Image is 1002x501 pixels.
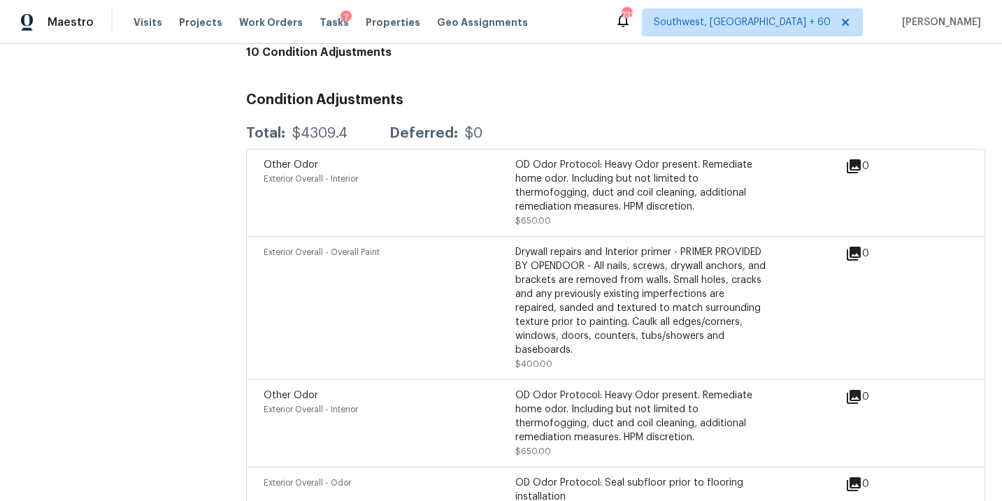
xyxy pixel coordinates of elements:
span: Exterior Overall - Odor [264,479,351,487]
span: Exterior Overall - Interior [264,405,358,414]
span: Projects [179,15,222,29]
span: [PERSON_NAME] [896,15,981,29]
span: $650.00 [515,217,551,225]
div: Drywall repairs and Interior primer - PRIMER PROVIDED BY OPENDOOR - All nails, screws, drywall an... [515,245,767,357]
span: Visits [134,15,162,29]
span: Exterior Overall - Overall Paint [264,248,380,256]
h3: Condition Adjustments [246,93,985,107]
div: OD Odor Protocol: Heavy Odor present. Remediate home odor. Including but not limited to thermofog... [515,158,767,214]
div: Total: [246,126,285,140]
div: 7 [341,10,352,24]
span: Southwest, [GEOGRAPHIC_DATA] + 60 [654,15,831,29]
span: Properties [366,15,420,29]
span: Work Orders [239,15,303,29]
span: Geo Assignments [437,15,528,29]
div: 0 [845,245,914,262]
div: 0 [845,389,914,405]
span: $650.00 [515,447,551,456]
div: $0 [465,126,482,140]
div: 0 [845,158,914,175]
h4: 10 Condition Adjustments [246,45,985,59]
span: Other Odor [264,160,318,170]
span: Maestro [48,15,94,29]
span: $400.00 [515,360,552,368]
span: Other Odor [264,391,318,400]
div: 0 [845,476,914,493]
span: Exterior Overall - Interior [264,175,358,183]
span: Tasks [320,17,349,27]
div: 732 [622,8,631,22]
div: OD Odor Protocol: Heavy Odor present. Remediate home odor. Including but not limited to thermofog... [515,389,767,444]
div: $4309.4 [292,126,348,140]
div: Deferred: [389,126,458,140]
